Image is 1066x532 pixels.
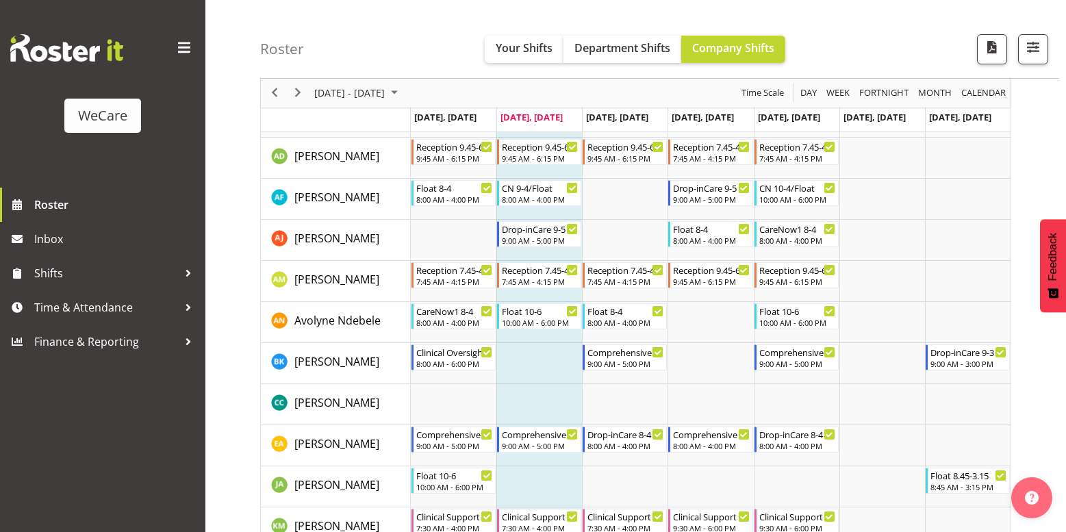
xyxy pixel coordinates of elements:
div: Amy Johannsen"s event - Drop-inCare 9-5 Begin From Tuesday, October 7, 2025 at 9:00:00 AM GMT+13:... [497,221,581,247]
div: 10:00 AM - 6:00 PM [759,194,835,205]
div: Antonia Mao"s event - Reception 7.45-4.15 Begin From Tuesday, October 7, 2025 at 7:45:00 AM GMT+1... [497,262,581,288]
button: October 2025 [312,85,404,102]
div: Reception 7.45-4.15 [673,140,749,153]
button: Next [289,85,307,102]
span: [PERSON_NAME] [294,149,379,164]
div: Drop-inCare 9-3 [930,345,1006,359]
a: [PERSON_NAME] [294,230,379,246]
div: Clinical Support 9.30-6 [673,509,749,523]
div: previous period [263,79,286,107]
div: 8:00 AM - 4:00 PM [759,235,835,246]
a: [PERSON_NAME] [294,477,379,493]
a: [PERSON_NAME] [294,189,379,205]
div: 9:00 AM - 5:00 PM [502,440,578,451]
div: Brian Ko"s event - Clinical Oversight Begin From Monday, October 6, 2025 at 8:00:00 AM GMT+13:00 ... [411,344,496,370]
div: Reception 7.45-4.15 [759,140,835,153]
div: Float 8-4 [673,222,749,236]
div: 9:45 AM - 6:15 PM [502,153,578,164]
div: Reception 7.45-4.15 [587,263,663,277]
span: [PERSON_NAME] [294,272,379,287]
div: Ena Advincula"s event - Comprehensive Consult 8-4 Begin From Thursday, October 9, 2025 at 8:00:00... [668,427,752,453]
div: Comprehensive Consult 8-4 [673,427,749,441]
div: Float 10-6 [759,304,835,318]
span: [DATE], [DATE] [843,111,906,123]
div: Avolyne Ndebele"s event - Float 10-6 Begin From Friday, October 10, 2025 at 10:00:00 AM GMT+13:00... [754,303,839,329]
div: Antonia Mao"s event - Reception 7.45-4.15 Begin From Monday, October 6, 2025 at 7:45:00 AM GMT+13... [411,262,496,288]
div: 8:45 AM - 3:15 PM [930,481,1006,492]
div: CareNow1 8-4 [759,222,835,236]
span: [DATE], [DATE] [672,111,734,123]
div: 8:00 AM - 4:00 PM [673,440,749,451]
div: Aleea Devenport"s event - Reception 7.45-4.15 Begin From Thursday, October 9, 2025 at 7:45:00 AM ... [668,139,752,165]
div: Aleea Devenport"s event - Reception 9.45-6.15 Begin From Wednesday, October 8, 2025 at 9:45:00 AM... [583,139,667,165]
span: calendar [960,85,1007,102]
button: Filter Shifts [1018,34,1048,64]
div: 9:45 AM - 6:15 PM [587,153,663,164]
div: Float 8.45-3.15 [930,468,1006,482]
td: Alex Ferguson resource [261,179,411,220]
a: [PERSON_NAME] [294,394,379,411]
div: Comprehensive Consult 9-5 [759,345,835,359]
a: [PERSON_NAME] [294,435,379,452]
button: Month [959,85,1008,102]
div: Comprehensive Consult 9-5 [587,345,663,359]
div: Alex Ferguson"s event - Float 8-4 Begin From Monday, October 6, 2025 at 8:00:00 AM GMT+13:00 Ends... [411,180,496,206]
td: Avolyne Ndebele resource [261,302,411,343]
img: help-xxl-2.png [1025,491,1039,505]
span: [DATE], [DATE] [500,111,563,123]
td: Brian Ko resource [261,343,411,384]
div: Reception 7.45-4.15 [502,263,578,277]
div: 9:00 AM - 3:00 PM [930,358,1006,369]
div: Reception 9.45-6.15 [502,140,578,153]
span: [DATE], [DATE] [758,111,820,123]
div: Comprehensive Consult 9-5 [502,427,578,441]
button: Previous [266,85,284,102]
span: Shifts [34,263,178,283]
div: 7:45 AM - 4:15 PM [587,276,663,287]
div: 9:00 AM - 5:00 PM [673,194,749,205]
div: WeCare [78,105,127,126]
div: 9:00 AM - 5:00 PM [759,358,835,369]
button: Time Scale [739,85,787,102]
div: 10:00 AM - 6:00 PM [416,481,492,492]
span: Day [799,85,818,102]
div: Reception 7.45-4.15 [416,263,492,277]
td: Amy Johannsen resource [261,220,411,261]
div: Aleea Devenport"s event - Reception 7.45-4.15 Begin From Friday, October 10, 2025 at 7:45:00 AM G... [754,139,839,165]
span: Month [917,85,953,102]
td: Antonia Mao resource [261,261,411,302]
div: Antonia Mao"s event - Reception 7.45-4.15 Begin From Wednesday, October 8, 2025 at 7:45:00 AM GMT... [583,262,667,288]
a: Avolyne Ndebele [294,312,381,329]
div: Drop-inCare 9-5 [502,222,578,236]
div: Avolyne Ndebele"s event - Float 10-6 Begin From Tuesday, October 7, 2025 at 10:00:00 AM GMT+13:00... [497,303,581,329]
div: Brian Ko"s event - Comprehensive Consult 9-5 Begin From Wednesday, October 8, 2025 at 9:00:00 AM ... [583,344,667,370]
div: 9:45 AM - 6:15 PM [759,276,835,287]
div: 8:00 AM - 4:00 PM [759,440,835,451]
div: Antonia Mao"s event - Reception 9.45-6.15 Begin From Thursday, October 9, 2025 at 9:45:00 AM GMT+... [668,262,752,288]
div: 8:00 AM - 4:00 PM [673,235,749,246]
td: Ena Advincula resource [261,425,411,466]
button: Department Shifts [563,36,681,63]
div: 8:00 AM - 4:00 PM [587,440,663,451]
div: 7:45 AM - 4:15 PM [673,153,749,164]
div: Amy Johannsen"s event - Float 8-4 Begin From Thursday, October 9, 2025 at 8:00:00 AM GMT+13:00 En... [668,221,752,247]
span: [DATE], [DATE] [414,111,477,123]
div: Jane Arps"s event - Float 10-6 Begin From Monday, October 6, 2025 at 10:00:00 AM GMT+13:00 Ends A... [411,468,496,494]
div: Clinical Oversight [416,345,492,359]
div: 7:45 AM - 4:15 PM [416,276,492,287]
div: 8:00 AM - 4:00 PM [416,194,492,205]
div: Alex Ferguson"s event - CN 9-4/Float Begin From Tuesday, October 7, 2025 at 8:00:00 AM GMT+13:00 ... [497,180,581,206]
div: Reception 9.45-6.15 [416,140,492,153]
div: Antonia Mao"s event - Reception 9.45-6.15 Begin From Friday, October 10, 2025 at 9:45:00 AM GMT+1... [754,262,839,288]
h4: Roster [260,41,304,57]
td: Jane Arps resource [261,466,411,507]
div: 9:45 AM - 6:15 PM [673,276,749,287]
div: Clinical Support 7.30 - 4 [416,509,492,523]
span: Company Shifts [692,40,774,55]
div: 8:00 AM - 6:00 PM [416,358,492,369]
div: Alex Ferguson"s event - Drop-inCare 9-5 Begin From Thursday, October 9, 2025 at 9:00:00 AM GMT+13... [668,180,752,206]
div: Clinical Support 7.30 - 4 [587,509,663,523]
span: [PERSON_NAME] [294,436,379,451]
span: [PERSON_NAME] [294,354,379,369]
div: Alex Ferguson"s event - CN 10-4/Float Begin From Friday, October 10, 2025 at 10:00:00 AM GMT+13:0... [754,180,839,206]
